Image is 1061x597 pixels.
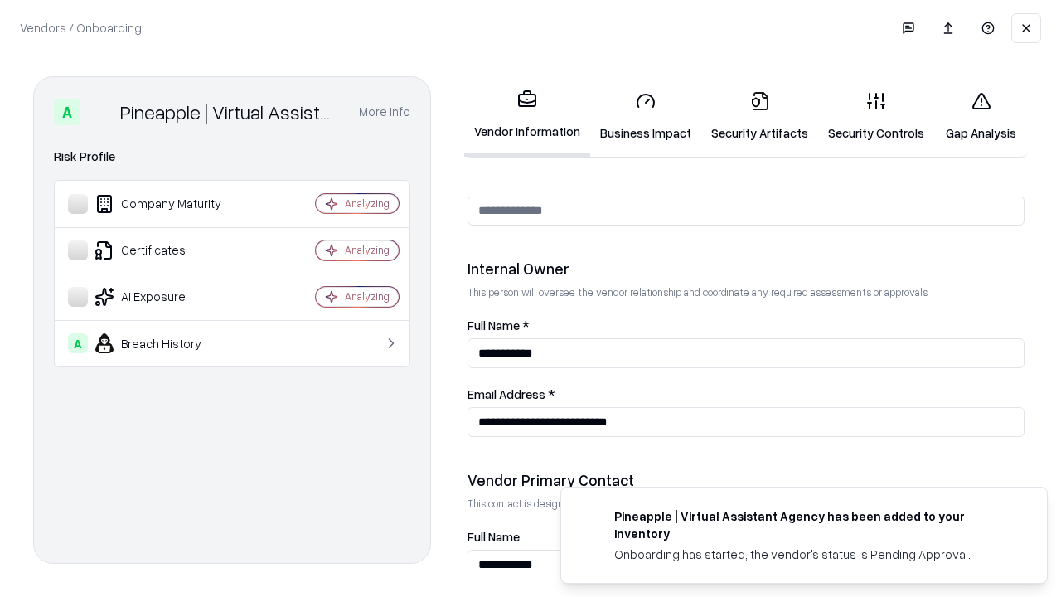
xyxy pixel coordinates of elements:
[468,259,1025,279] div: Internal Owner
[934,78,1028,155] a: Gap Analysis
[468,531,1025,543] label: Full Name
[68,194,266,214] div: Company Maturity
[68,333,88,353] div: A
[68,240,266,260] div: Certificates
[614,546,1007,563] div: Onboarding has started, the vendor's status is Pending Approval.
[345,289,390,303] div: Analyzing
[68,333,266,353] div: Breach History
[345,197,390,211] div: Analyzing
[581,507,601,527] img: trypineapple.com
[120,99,339,125] div: Pineapple | Virtual Assistant Agency
[614,507,1007,542] div: Pineapple | Virtual Assistant Agency has been added to your inventory
[345,243,390,257] div: Analyzing
[468,470,1025,490] div: Vendor Primary Contact
[701,78,818,155] a: Security Artifacts
[468,285,1025,299] p: This person will oversee the vendor relationship and coordinate any required assessments or appro...
[818,78,934,155] a: Security Controls
[20,19,142,36] p: Vendors / Onboarding
[468,497,1025,511] p: This contact is designated to receive the assessment request from Shift
[54,99,80,125] div: A
[464,76,590,157] a: Vendor Information
[87,99,114,125] img: Pineapple | Virtual Assistant Agency
[359,97,410,127] button: More info
[54,147,410,167] div: Risk Profile
[590,78,701,155] a: Business Impact
[68,287,266,307] div: AI Exposure
[468,319,1025,332] label: Full Name *
[468,388,1025,400] label: Email Address *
